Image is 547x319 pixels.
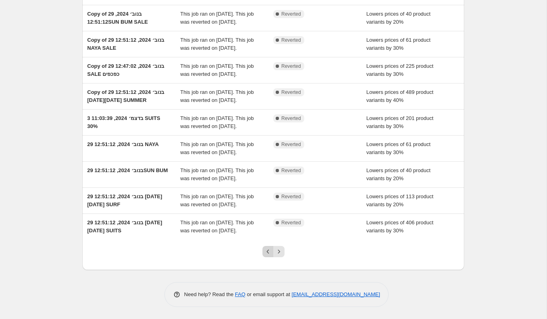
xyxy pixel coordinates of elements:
[180,141,254,155] span: This job ran on [DATE]. This job was reverted on [DATE].
[87,37,164,51] span: Copy of 29 בנוב׳ 2024, 12:51:12 NAYA SALE
[367,11,431,25] span: Lowers prices of 40 product variants by 20%
[87,115,160,129] span: 3 בדצמ׳ 2024, 11:03:39 SUITS 30%
[367,115,434,129] span: Lowers prices of 201 product variants by 30%
[367,37,431,51] span: Lowers prices of 61 product variants by 30%
[367,63,434,77] span: Lowers prices of 225 product variants by 30%
[262,246,274,257] button: Previous
[281,167,301,174] span: Reverted
[281,115,301,122] span: Reverted
[87,167,168,173] span: 29 בנוב׳ 2024, 12:51:12SUN BUM
[367,219,434,234] span: Lowers prices of 406 product variants by 30%
[281,219,301,226] span: Reverted
[87,63,164,77] span: Copy of 29 בנוב׳ 2024, 12:47:02 SALE כפכפים
[180,37,254,51] span: This job ran on [DATE]. This job was reverted on [DATE].
[87,193,162,207] span: 29 בנוב׳ 2024, 12:51:12 [DATE][DATE] SURF
[292,291,380,297] a: [EMAIL_ADDRESS][DOMAIN_NAME]
[180,167,254,181] span: This job ran on [DATE]. This job was reverted on [DATE].
[235,291,246,297] a: FAQ
[281,37,301,43] span: Reverted
[180,89,254,103] span: This job ran on [DATE]. This job was reverted on [DATE].
[281,193,301,200] span: Reverted
[367,193,434,207] span: Lowers prices of 113 product variants by 20%
[246,291,292,297] span: or email support at
[281,63,301,69] span: Reverted
[184,291,235,297] span: Need help? Read the
[367,141,431,155] span: Lowers prices of 61 product variants by 30%
[87,141,159,147] span: 29 בנוב׳ 2024, 12:51:12 NAYA
[87,89,164,103] span: Copy of 29 בנוב׳ 2024, 12:51:12 [DATE][DATE] SUMMER
[262,246,285,257] nav: Pagination
[281,89,301,95] span: Reverted
[180,193,254,207] span: This job ran on [DATE]. This job was reverted on [DATE].
[367,167,431,181] span: Lowers prices of 40 product variants by 20%
[180,115,254,129] span: This job ran on [DATE]. This job was reverted on [DATE].
[281,141,301,148] span: Reverted
[367,89,434,103] span: Lowers prices of 489 product variants by 40%
[87,219,162,234] span: 29 בנוב׳ 2024, 12:51:12 [DATE][DATE] SUITS
[281,11,301,17] span: Reverted
[273,246,285,257] button: Next
[87,11,148,25] span: Copy of 29 בנוב׳ 2024, 12:51:12SUN BUM SALE
[180,63,254,77] span: This job ran on [DATE]. This job was reverted on [DATE].
[180,219,254,234] span: This job ran on [DATE]. This job was reverted on [DATE].
[180,11,254,25] span: This job ran on [DATE]. This job was reverted on [DATE].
